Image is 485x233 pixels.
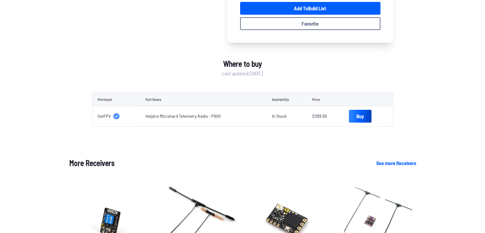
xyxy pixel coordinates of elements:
[140,93,267,106] td: Part Name
[240,2,380,15] a: Add toBuild List
[222,70,263,77] span: Last updated: [DATE]
[69,157,366,169] h1: More Receivers
[267,93,307,106] td: Availability
[145,113,221,119] a: Holybro Microhard Telemetry Radio - P900
[267,106,307,127] td: In Stock
[307,106,344,127] td: $389.99
[307,93,344,106] td: Price
[376,159,416,167] a: See more Receivers
[223,58,262,70] span: Where to buy
[349,110,371,123] a: Buy
[98,113,111,119] span: GetFPV
[92,93,140,106] td: Merchant
[240,17,380,30] button: Favorite
[98,113,135,119] a: GetFPV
